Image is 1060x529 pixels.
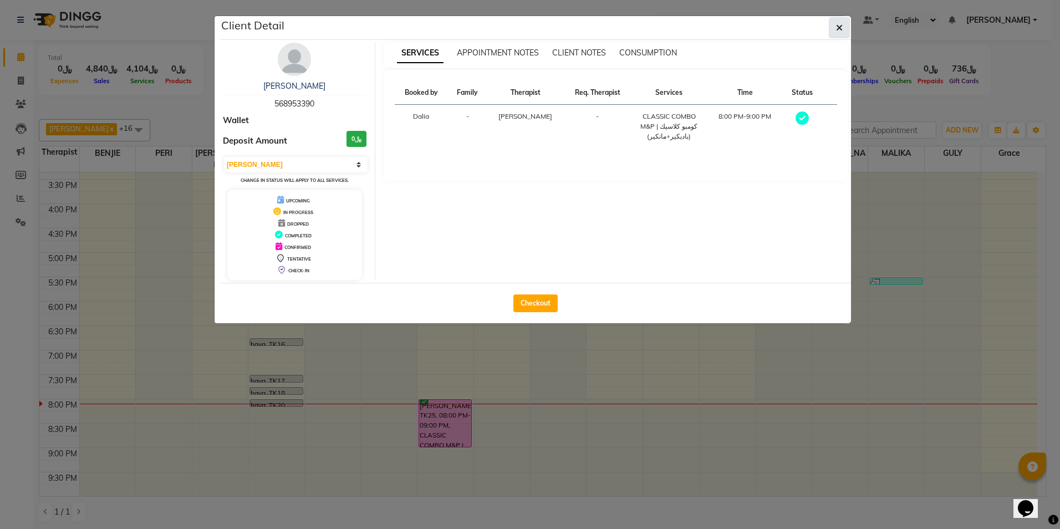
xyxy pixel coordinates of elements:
span: CHECK-IN [288,268,309,273]
td: - [564,105,631,149]
span: CONSUMPTION [619,48,677,58]
span: DROPPED [287,221,309,227]
span: IN PROGRESS [283,210,313,215]
th: Req. Therapist [564,81,631,105]
a: [PERSON_NAME] [263,81,325,91]
th: Family [448,81,487,105]
th: Status [783,81,822,105]
span: COMPLETED [285,233,312,238]
span: Deposit Amount [223,135,287,147]
span: SERVICES [397,43,444,63]
button: Checkout [513,294,558,312]
td: Dalia [395,105,448,149]
span: APPOINTMENT NOTES [457,48,539,58]
h3: ﷼0 [346,131,366,147]
span: 568953390 [274,99,314,109]
img: avatar [278,43,311,76]
td: 8:00 PM-9:00 PM [707,105,782,149]
iframe: chat widget [1013,485,1049,518]
h5: Client Detail [221,17,284,34]
th: Services [631,81,707,105]
th: Therapist [487,81,564,105]
span: Wallet [223,114,249,127]
span: UPCOMING [286,198,310,204]
span: TENTATIVE [287,256,311,262]
small: Change in status will apply to all services. [241,177,349,183]
th: Booked by [395,81,448,105]
span: CLIENT NOTES [552,48,606,58]
th: Time [707,81,782,105]
span: [PERSON_NAME] [498,112,552,120]
td: - [448,105,487,149]
div: CLASSIC COMBO M&P | كومبو كلاسيك (باديكير+مانكير) [638,111,700,141]
span: CONFIRMED [284,245,311,250]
